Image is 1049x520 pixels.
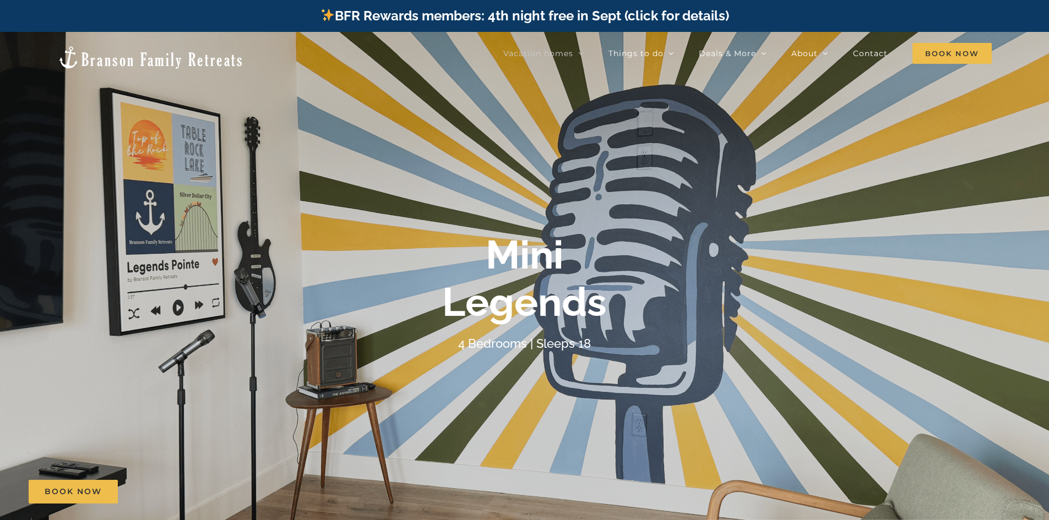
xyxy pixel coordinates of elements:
a: About [791,42,828,64]
h4: 4 Bedrooms | Sleeps 18 [458,336,591,351]
a: Things to do [608,42,674,64]
span: Deals & More [699,50,756,57]
span: Book Now [45,487,102,496]
a: Deals & More [699,42,767,64]
nav: Main Menu [503,42,992,64]
span: Contact [853,50,888,57]
a: Contact [853,42,888,64]
span: Vacation homes [503,50,573,57]
span: Book Now [912,43,992,64]
a: BFR Rewards members: 4th night free in Sept (click for details) [320,8,729,24]
a: Book Now [29,480,118,503]
span: About [791,50,818,57]
span: Things to do [608,50,664,57]
a: Vacation homes [503,42,584,64]
b: Mini Legends [442,231,607,325]
img: Branson Family Retreats Logo [57,45,244,70]
img: ✨ [321,8,334,21]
